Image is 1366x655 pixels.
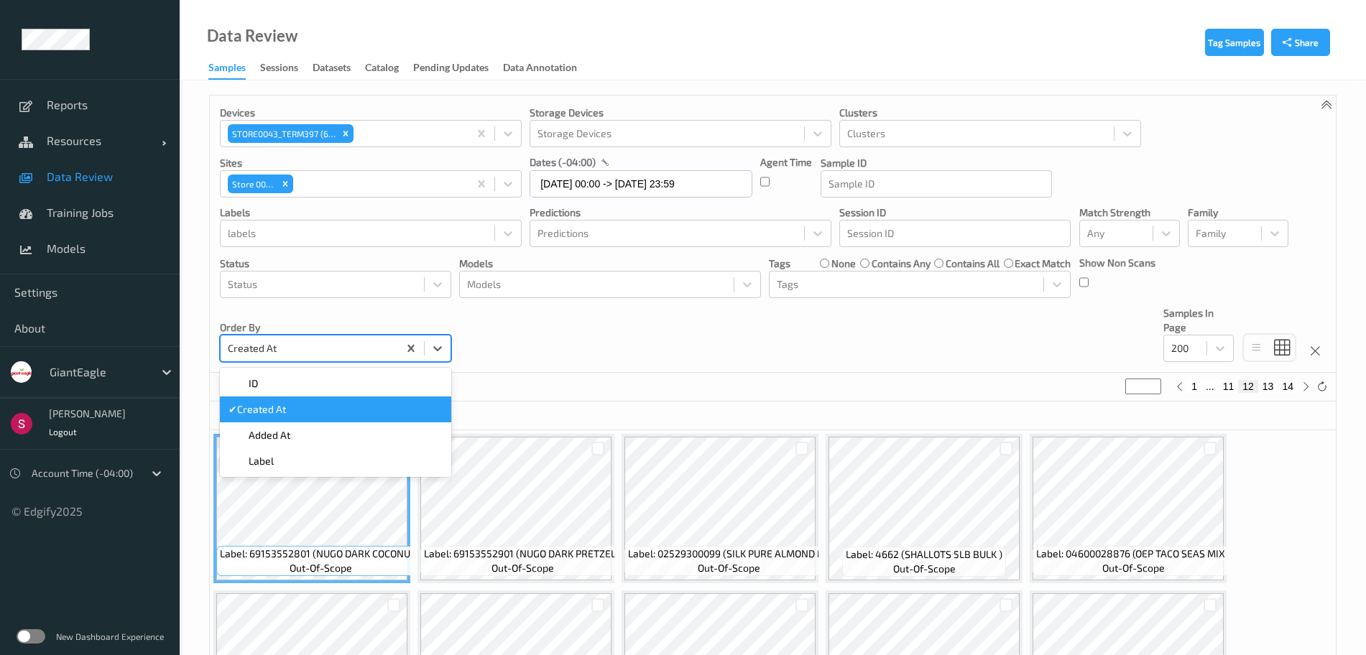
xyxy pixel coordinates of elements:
[424,547,622,561] span: Label: 69153552901 (NUGO DARK PRETZEL )
[220,547,422,561] span: Label: 69153552801 (NUGO DARK COCONUT )
[530,205,831,220] p: Predictions
[290,561,352,575] span: out-of-scope
[413,60,489,78] div: Pending Updates
[338,124,354,143] div: Remove STORE0043_TERM397 (63)
[208,58,260,80] a: Samples
[769,256,790,271] p: Tags
[1079,256,1155,270] p: Show Non Scans
[365,58,413,78] a: Catalog
[220,320,451,335] p: Order By
[277,175,293,193] div: Remove Store 0043
[1219,380,1239,393] button: 11
[846,547,1002,562] span: Label: 4662 (SHALLOTS 5LB BULK )
[413,58,503,78] a: Pending Updates
[365,60,399,78] div: Catalog
[220,205,522,220] p: labels
[698,561,760,575] span: out-of-scope
[459,256,761,271] p: Models
[249,454,274,468] span: Label
[503,60,577,78] div: Data Annotation
[1278,380,1298,393] button: 14
[1201,380,1219,393] button: ...
[249,428,290,442] span: Added At
[1188,205,1288,220] p: Family
[1163,306,1234,335] p: Samples In Page
[1102,561,1165,575] span: out-of-scope
[208,60,246,80] div: Samples
[503,58,591,78] a: Data Annotation
[530,106,831,120] p: Storage Devices
[260,60,298,78] div: Sessions
[831,256,856,271] label: none
[249,376,258,391] span: ID
[872,256,931,271] label: contains any
[260,58,313,78] a: Sessions
[1187,380,1201,393] button: 1
[946,256,1000,271] label: contains all
[628,547,829,561] span: Label: 02529300099 (SILK PURE ALMOND M)
[1079,205,1180,220] p: Match Strength
[220,106,522,120] p: Devices
[893,562,956,576] span: out-of-scope
[821,156,1052,170] p: Sample ID
[220,256,451,271] p: Status
[760,155,812,169] p: Agent Time
[1205,29,1264,56] button: Tag Samples
[228,124,338,143] div: STORE0043_TERM397 (63)
[1015,256,1071,271] label: exact match
[228,175,277,193] div: Store 0043
[839,106,1141,120] p: Clusters
[313,60,351,78] div: Datasets
[492,561,554,575] span: out-of-scope
[229,402,237,417] span: ✔
[207,29,297,43] div: Data Review
[1271,29,1330,56] button: Share
[237,402,286,417] span: Created At
[1036,547,1231,561] span: Label: 04600028876 (OEP TACO SEAS MIX )
[220,156,522,170] p: Sites
[1238,380,1258,393] button: 12
[1258,380,1278,393] button: 13
[839,205,1071,220] p: Session ID
[530,155,596,169] p: dates (-04:00)
[313,58,365,78] a: Datasets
